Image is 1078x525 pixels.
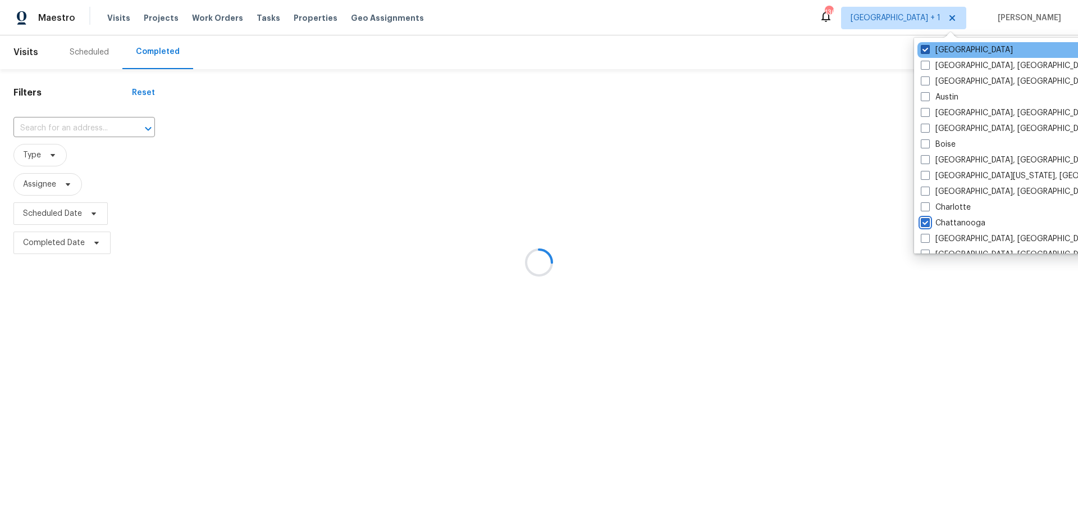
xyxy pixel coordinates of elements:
[921,92,958,103] label: Austin
[921,44,1013,56] label: [GEOGRAPHIC_DATA]
[921,202,971,213] label: Charlotte
[921,139,956,150] label: Boise
[825,7,833,18] div: 136
[921,218,985,229] label: Chattanooga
